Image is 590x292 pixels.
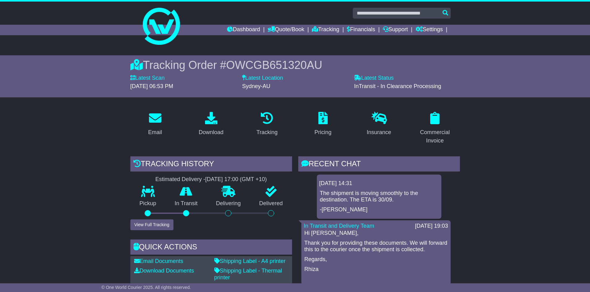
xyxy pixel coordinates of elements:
a: Financials [347,25,375,35]
p: Rhiza [304,266,448,273]
span: InTransit - In Clearance Processing [354,83,441,89]
div: Email [148,128,162,137]
div: [DATE] 19:03 [415,223,448,230]
a: Download [194,110,227,139]
a: Commercial Invoice [410,110,460,147]
div: [DATE] 14:31 [319,180,439,187]
a: Settings [416,25,443,35]
span: © One World Courier 2025. All rights reserved. [102,285,191,290]
label: Latest Location [242,75,283,82]
a: Dashboard [227,25,260,35]
a: Quote/Book [268,25,304,35]
div: Estimated Delivery - [130,176,292,183]
div: Pricing [314,128,331,137]
p: In Transit [165,200,207,207]
p: Delivered [250,200,292,207]
a: Download Documents [134,268,194,274]
a: Insurance [363,110,395,139]
div: Quick Actions [130,239,292,256]
button: View Full Tracking [130,219,173,230]
a: Tracking [312,25,339,35]
div: Tracking [256,128,278,137]
label: Latest Scan [130,75,165,82]
p: Regards, [304,256,448,263]
span: OWCGB651320AU [226,59,322,71]
label: Latest Status [354,75,394,82]
span: [DATE] 06:53 PM [130,83,173,89]
div: Tracking history [130,156,292,173]
p: Delivering [207,200,250,207]
a: Email Documents [134,258,183,264]
a: Email [144,110,166,139]
a: Support [383,25,408,35]
span: Sydney-AU [242,83,270,89]
div: Commercial Invoice [414,128,456,145]
p: The shipment is moving smoothly to the destination. The ETA is 30/09. [320,190,438,203]
div: Tracking Order # [130,58,460,72]
a: Shipping Label - Thermal printer [214,268,282,281]
a: Shipping Label - A4 printer [214,258,286,264]
div: [DATE] 17:00 (GMT +10) [205,176,267,183]
div: Download [199,128,223,137]
p: Thank you for providing these documents. We will forward this to the courier once the shipment is... [304,240,448,253]
div: Insurance [367,128,391,137]
div: RECENT CHAT [298,156,460,173]
a: Pricing [310,110,335,139]
p: Hi [PERSON_NAME], [304,230,448,237]
p: Pickup [130,200,166,207]
a: In Transit and Delivery Team [304,223,374,229]
p: -[PERSON_NAME] [320,206,438,213]
a: Tracking [252,110,282,139]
